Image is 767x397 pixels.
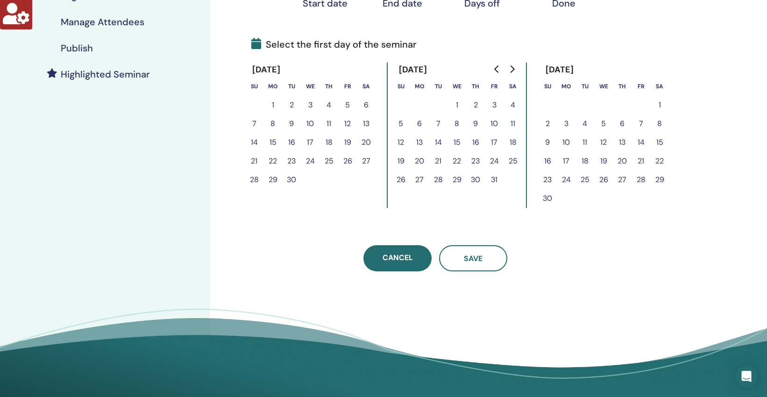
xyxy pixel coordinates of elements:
[575,114,594,133] button: 4
[613,114,632,133] button: 6
[447,114,466,133] button: 8
[466,133,485,152] button: 16
[410,170,429,189] button: 27
[282,77,301,96] th: Tuesday
[650,152,669,170] button: 22
[466,170,485,189] button: 30
[504,114,522,133] button: 11
[613,170,632,189] button: 27
[391,170,410,189] button: 26
[466,152,485,170] button: 23
[301,152,320,170] button: 24
[391,77,410,96] th: Sunday
[594,77,613,96] th: Wednesday
[538,114,557,133] button: 2
[263,77,282,96] th: Monday
[320,114,338,133] button: 11
[538,77,557,96] th: Sunday
[410,114,429,133] button: 6
[504,60,519,78] button: Go to next month
[504,133,522,152] button: 18
[485,152,504,170] button: 24
[245,152,263,170] button: 21
[466,96,485,114] button: 2
[632,152,650,170] button: 21
[632,170,650,189] button: 28
[429,152,447,170] button: 21
[282,114,301,133] button: 9
[338,133,357,152] button: 19
[357,152,376,170] button: 27
[447,152,466,170] button: 22
[391,152,410,170] button: 19
[490,60,504,78] button: Go to previous month
[485,77,504,96] th: Friday
[447,96,466,114] button: 1
[338,152,357,170] button: 26
[410,133,429,152] button: 13
[301,114,320,133] button: 10
[650,114,669,133] button: 8
[391,133,410,152] button: 12
[632,77,650,96] th: Friday
[594,152,613,170] button: 19
[245,170,263,189] button: 28
[594,170,613,189] button: 26
[61,16,144,28] h4: Manage Attendees
[338,96,357,114] button: 5
[338,114,357,133] button: 12
[485,96,504,114] button: 3
[557,133,575,152] button: 10
[594,114,613,133] button: 5
[538,63,582,77] div: [DATE]
[301,96,320,114] button: 3
[383,253,413,262] span: Cancel
[391,114,410,133] button: 5
[301,133,320,152] button: 17
[439,245,507,271] button: Save
[650,133,669,152] button: 15
[504,77,522,96] th: Saturday
[251,37,417,51] span: Select the first day of the seminar
[538,152,557,170] button: 16
[613,152,632,170] button: 20
[650,77,669,96] th: Saturday
[485,114,504,133] button: 10
[245,63,288,77] div: [DATE]
[632,114,650,133] button: 7
[447,170,466,189] button: 29
[282,152,301,170] button: 23
[466,77,485,96] th: Thursday
[263,133,282,152] button: 15
[650,96,669,114] button: 1
[282,133,301,152] button: 16
[575,133,594,152] button: 11
[429,133,447,152] button: 14
[557,114,575,133] button: 3
[357,114,376,133] button: 13
[320,77,338,96] th: Thursday
[538,170,557,189] button: 23
[613,77,632,96] th: Thursday
[575,152,594,170] button: 18
[429,170,447,189] button: 28
[632,133,650,152] button: 14
[245,114,263,133] button: 7
[61,43,93,54] h4: Publish
[357,133,376,152] button: 20
[263,170,282,189] button: 29
[735,365,758,388] div: Open Intercom Messenger
[263,96,282,114] button: 1
[575,77,594,96] th: Tuesday
[504,96,522,114] button: 4
[245,77,263,96] th: Sunday
[301,77,320,96] th: Wednesday
[613,133,632,152] button: 13
[320,152,338,170] button: 25
[245,133,263,152] button: 14
[464,254,483,263] span: Save
[504,152,522,170] button: 25
[538,133,557,152] button: 9
[557,170,575,189] button: 24
[282,96,301,114] button: 2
